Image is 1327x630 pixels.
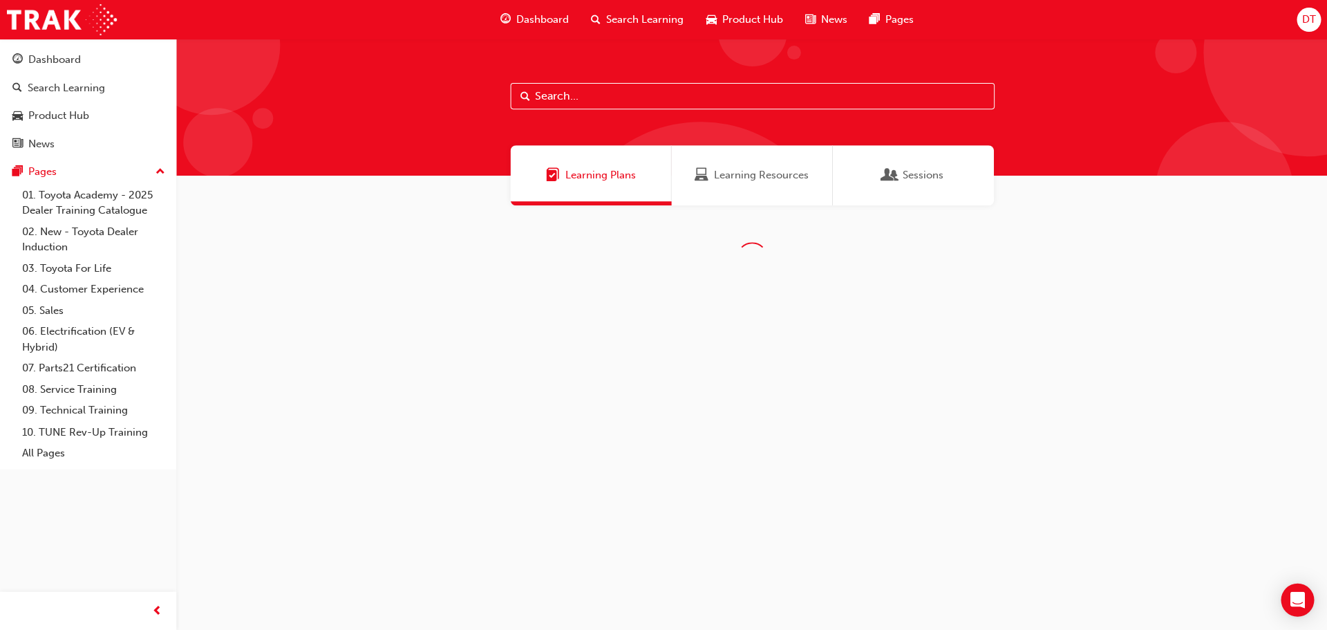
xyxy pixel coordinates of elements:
[17,379,171,400] a: 08. Service Training
[17,185,171,221] a: 01. Toyota Academy - 2025 Dealer Training Catalogue
[902,167,943,183] span: Sessions
[1301,12,1315,28] span: DT
[7,4,117,35] img: Trak
[152,602,162,620] span: prev-icon
[832,145,993,205] a: SessionsSessions
[858,6,924,34] a: pages-iconPages
[17,400,171,421] a: 09. Technical Training
[28,108,89,124] div: Product Hub
[17,358,171,379] a: 07. Parts21 Certification
[17,258,171,279] a: 03. Toyota For Life
[500,11,511,28] span: guage-icon
[6,159,171,185] button: Pages
[28,52,81,68] div: Dashboard
[869,11,879,28] span: pages-icon
[12,110,23,122] span: car-icon
[12,138,23,151] span: news-icon
[1280,583,1313,616] div: Open Intercom Messenger
[28,164,57,180] div: Pages
[17,300,171,322] a: 05. Sales
[804,11,815,28] span: news-icon
[714,167,809,183] span: Learning Resources
[17,321,171,358] a: 06. Electrification (EV & Hybrid)
[12,166,23,178] span: pages-icon
[695,6,793,34] a: car-iconProduct Hub
[516,12,569,28] span: Dashboard
[520,89,530,104] span: Search
[793,6,858,34] a: news-iconNews
[1296,8,1320,32] button: DT
[722,12,782,28] span: Product Hub
[12,82,22,95] span: search-icon
[156,163,165,181] span: up-icon
[28,136,55,152] div: News
[6,75,171,101] a: Search Learning
[883,167,896,183] span: Sessions
[510,83,994,109] input: Search...
[695,167,708,183] span: Learning Resources
[565,167,635,183] span: Learning Plans
[671,145,832,205] a: Learning ResourcesLearning Resources
[580,6,695,34] a: search-iconSearch Learning
[820,12,847,28] span: News
[17,442,171,463] a: All Pages
[17,421,171,443] a: 10. TUNE Rev-Up Training
[489,6,580,34] a: guage-iconDashboard
[545,167,559,183] span: Learning Plans
[885,12,913,28] span: Pages
[606,12,684,28] span: Search Learning
[17,221,171,258] a: 02. New - Toyota Dealer Induction
[6,47,171,73] a: Dashboard
[6,103,171,129] a: Product Hub
[17,279,171,300] a: 04. Customer Experience
[6,44,171,159] button: DashboardSearch LearningProduct HubNews
[12,54,23,66] span: guage-icon
[28,80,105,96] div: Search Learning
[591,11,601,28] span: search-icon
[706,11,716,28] span: car-icon
[510,145,671,205] a: Learning PlansLearning Plans
[6,131,171,157] a: News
